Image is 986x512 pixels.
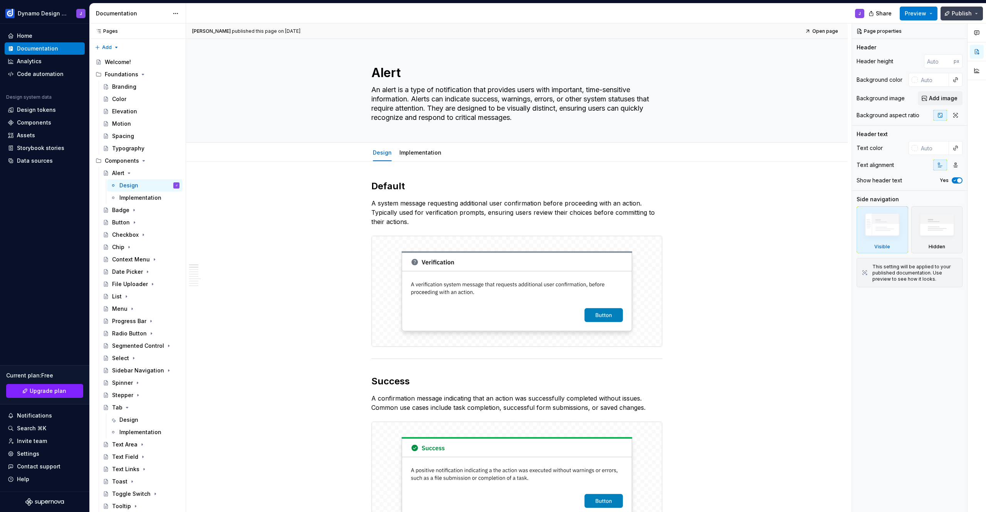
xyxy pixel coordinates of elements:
[857,144,883,152] div: Text color
[6,384,83,398] button: Upgrade plan
[112,95,126,103] div: Color
[100,340,183,352] a: Segmented Control
[92,28,118,34] div: Pages
[370,84,661,124] textarea: An alert is a type of notification that provides users with important, time-sensitive information...
[18,10,67,17] div: Dynamo Design System
[865,7,897,20] button: Share
[112,354,129,362] div: Select
[857,94,905,102] div: Background image
[396,144,444,160] div: Implementation
[100,266,183,278] a: Date Picker
[100,278,183,290] a: File Uploader
[100,241,183,253] a: Chip
[857,195,899,203] div: Side navigation
[100,364,183,377] a: Sidebar Navigation
[92,56,183,68] a: Welcome!
[112,305,127,313] div: Menu
[112,108,137,115] div: Elevation
[17,45,58,52] div: Documentation
[929,94,957,102] span: Add image
[876,10,892,17] span: Share
[371,199,662,226] p: A system message requesting additional user confirmation before proceeding with an action. Typica...
[17,57,42,65] div: Analytics
[100,377,183,389] a: Spinner
[100,105,183,118] a: Elevation
[5,9,15,18] img: c5f292b4-1c74-4827-b374-41971f8eb7d9.png
[954,58,959,64] p: px
[176,182,177,189] div: J
[941,7,983,20] button: Publish
[918,141,949,155] input: Auto
[5,155,85,167] a: Data sources
[100,401,183,414] a: Tab
[872,264,957,282] div: This setting will be applied to your published documentation. Use preview to see how it looks.
[112,280,148,288] div: File Uploader
[100,93,183,105] a: Color
[900,7,937,20] button: Preview
[102,44,112,51] span: Add
[17,424,46,432] div: Search ⌘K
[112,169,124,177] div: Alert
[100,204,183,216] a: Badge
[857,44,876,51] div: Header
[371,180,662,192] h2: Default
[5,30,85,42] a: Home
[192,28,231,34] span: [PERSON_NAME]
[100,315,183,327] a: Progress Bar
[859,10,861,17] div: J
[112,120,131,128] div: Motion
[25,498,64,506] svg: Supernova Logo
[112,465,139,473] div: Text Links
[918,73,949,87] input: Auto
[17,450,39,458] div: Settings
[2,5,88,22] button: Dynamo Design SystemJ
[857,57,893,65] div: Header height
[5,422,85,435] button: Search ⌘K
[5,473,85,485] button: Help
[112,219,130,226] div: Button
[112,231,139,239] div: Checkbox
[112,83,136,91] div: Branding
[107,414,183,426] a: Design
[105,58,131,66] div: Welcome!
[924,54,954,68] input: Auto
[399,149,441,156] a: Implementation
[107,426,183,438] a: Implementation
[100,451,183,463] a: Text Field
[857,161,894,169] div: Text alignment
[96,10,169,17] div: Documentation
[100,303,183,315] a: Menu
[857,177,902,184] div: Show header text
[17,70,64,78] div: Code automation
[232,28,300,34] div: published this page on [DATE]
[17,437,47,445] div: Invite team
[100,229,183,241] a: Checkbox
[80,10,82,17] div: J
[17,106,56,114] div: Design tokens
[112,293,122,300] div: List
[100,475,183,488] a: Toast
[370,64,661,82] textarea: Alert
[17,119,51,126] div: Components
[100,118,183,130] a: Motion
[5,68,85,80] a: Code automation
[92,68,183,81] div: Foundations
[112,342,164,350] div: Segmented Control
[5,55,85,67] a: Analytics
[112,391,133,399] div: Stepper
[100,216,183,229] a: Button
[112,404,122,411] div: Tab
[112,367,164,374] div: Sidebar Navigation
[17,32,32,40] div: Home
[100,130,183,142] a: Spacing
[100,352,183,364] a: Select
[17,131,35,139] div: Assets
[107,179,183,192] a: DesignJ
[100,488,183,500] a: Toggle Switch
[112,268,143,276] div: Date Picker
[918,91,963,105] button: Add image
[372,236,662,347] img: 9f39f900-1898-48ad-b6d5-db8cb856c922.svg
[874,244,890,250] div: Visible
[92,42,121,53] button: Add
